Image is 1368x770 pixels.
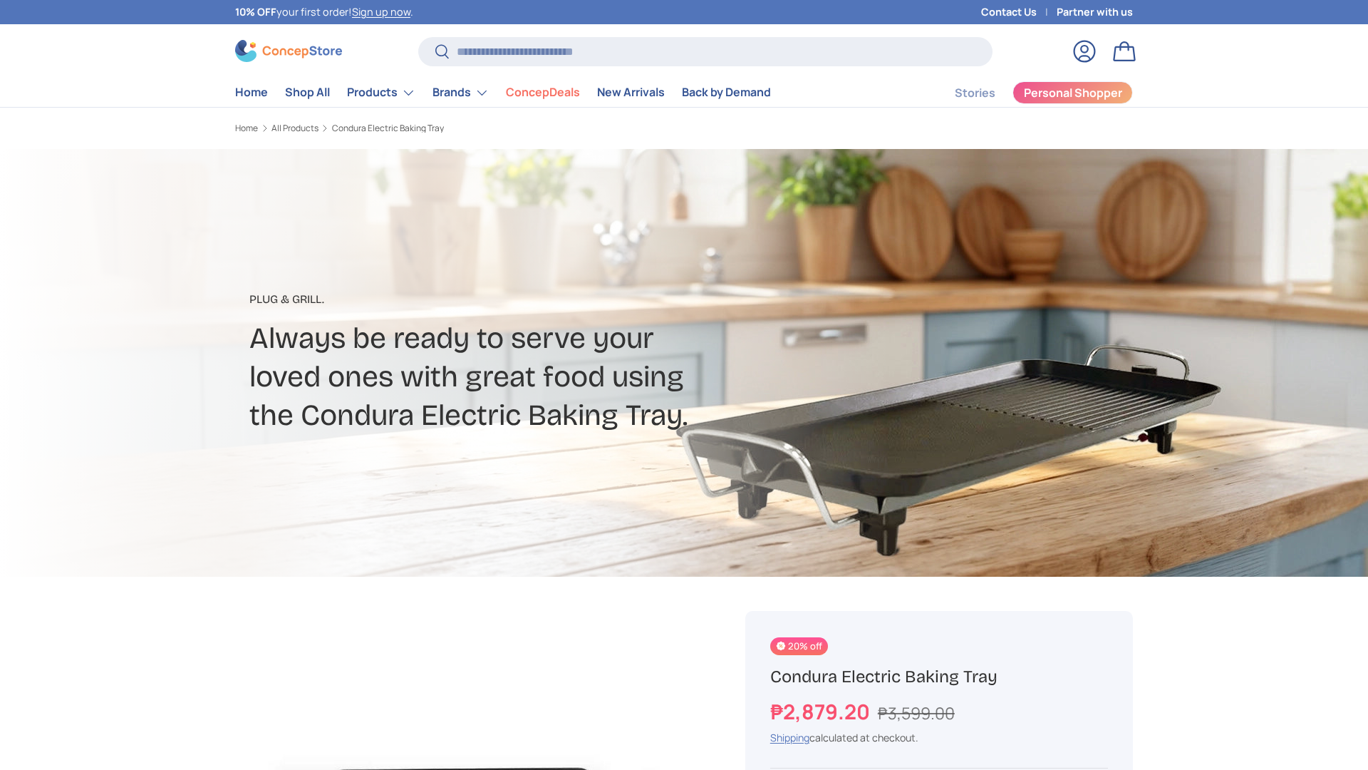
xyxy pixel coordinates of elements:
a: New Arrivals [597,78,665,106]
div: calculated at checkout. [770,730,1108,745]
a: All Products [271,124,318,133]
a: ConcepDeals [506,78,580,106]
s: ₱3,599.00 [878,702,955,724]
summary: Brands [424,78,497,107]
a: Contact Us [981,4,1057,20]
span: 20% off [770,637,828,655]
a: Brands [432,78,489,107]
a: Back by Demand [682,78,771,106]
a: Sign up now [352,5,410,19]
nav: Secondary [921,78,1133,107]
p: Plug & Grill. [249,291,797,308]
span: Personal Shopper [1024,87,1122,98]
h2: Always be ready to serve your loved ones with great food using the Condura Electric Baking Tray. [249,319,797,435]
a: Personal Shopper [1012,81,1133,104]
strong: ₱2,879.20 [770,697,874,726]
p: your first order! . [235,4,413,20]
a: Home [235,124,258,133]
summary: Products [338,78,424,107]
strong: 10% OFF [235,5,276,19]
a: Partner with us [1057,4,1133,20]
a: Home [235,78,268,106]
a: Stories [955,79,995,107]
img: ConcepStore [235,40,342,62]
a: Products [347,78,415,107]
a: Shop All [285,78,330,106]
nav: Breadcrumbs [235,122,711,135]
nav: Primary [235,78,771,107]
a: Shipping [770,731,809,744]
a: Condura Electric Baking Tray [332,124,444,133]
h1: Condura Electric Baking Tray [770,666,1108,688]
